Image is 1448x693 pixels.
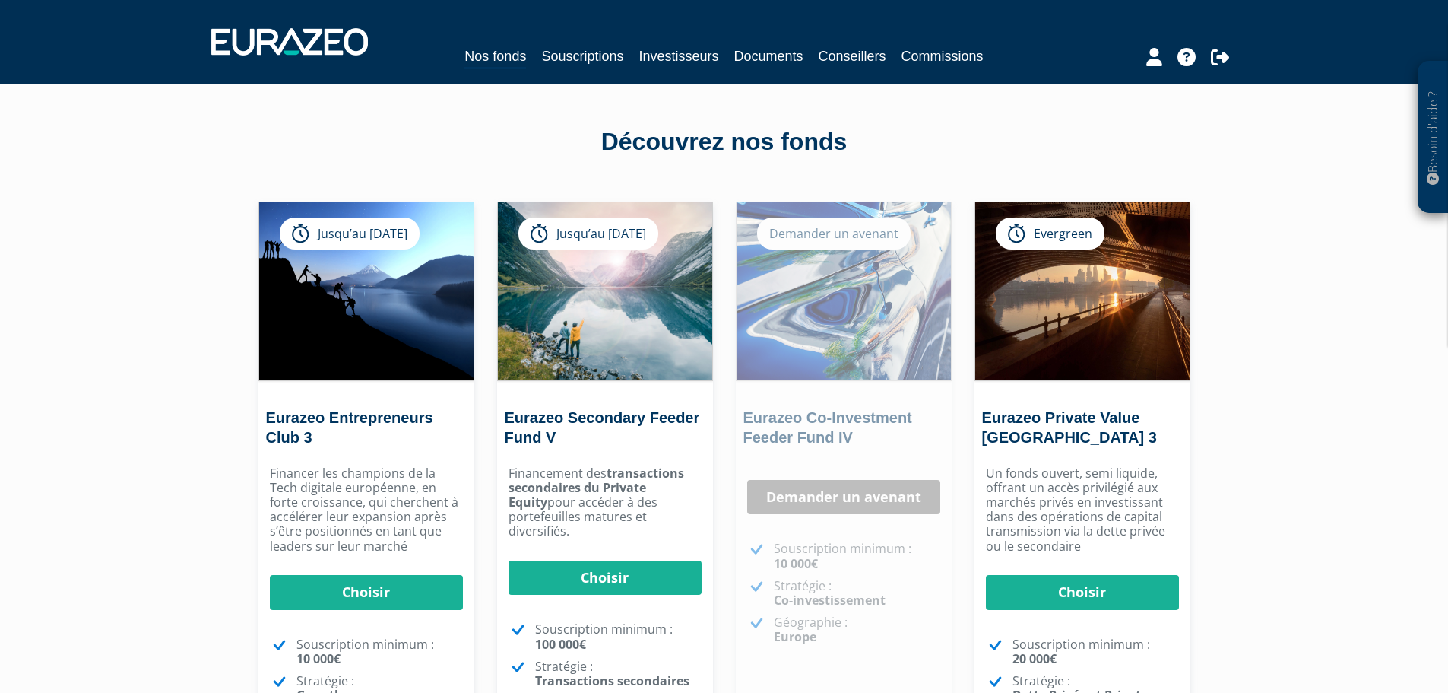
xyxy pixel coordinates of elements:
a: Eurazeo Private Value [GEOGRAPHIC_DATA] 3 [982,409,1157,446]
div: Jusqu’au [DATE] [280,218,420,250]
strong: Co-investissement [774,592,886,609]
p: Stratégie : [535,660,702,688]
strong: 10 000€ [774,555,818,572]
img: Eurazeo Private Value Europe 3 [975,202,1190,380]
strong: Europe [774,628,816,645]
a: Choisir [270,575,463,610]
img: 1732889491-logotype_eurazeo_blanc_rvb.png [211,28,368,56]
strong: Transactions secondaires [535,672,689,689]
a: Nos fonds [464,46,526,69]
div: Demander un avenant [757,218,911,250]
p: Souscription minimum : [1012,637,1179,666]
img: Eurazeo Entrepreneurs Club 3 [259,202,474,380]
strong: 10 000€ [296,650,341,667]
a: Commissions [901,46,984,67]
strong: 20 000€ [1012,650,1057,667]
img: Eurazeo Co-Investment Feeder Fund IV [737,202,951,380]
p: Souscription minimum : [296,637,463,666]
a: Documents [734,46,803,67]
a: Eurazeo Co-Investment Feeder Fund IV [743,409,912,446]
p: Financement des pour accéder à des portefeuilles matures et diversifiés. [509,466,702,539]
a: Demander un avenant [747,480,940,515]
strong: 100 000€ [535,636,586,653]
div: Découvrez nos fonds [291,125,1158,160]
a: Choisir [509,561,702,596]
a: Conseillers [819,46,886,67]
p: Souscription minimum : [535,622,702,651]
p: Financer les champions de la Tech digitale européenne, en forte croissance, qui cherchent à accél... [270,466,463,554]
a: Investisseurs [638,46,718,67]
a: Souscriptions [541,46,623,67]
p: Un fonds ouvert, semi liquide, offrant un accès privilégié aux marchés privés en investissant dan... [986,466,1179,554]
img: Eurazeo Secondary Feeder Fund V [498,202,712,380]
div: Jusqu’au [DATE] [518,218,658,250]
p: Stratégie : [774,579,940,608]
div: Evergreen [996,218,1104,250]
p: Besoin d'aide ? [1424,69,1442,206]
a: Choisir [986,575,1179,610]
strong: transactions secondaires du Private Equity [509,465,684,510]
a: Eurazeo Secondary Feeder Fund V [505,409,700,446]
p: Souscription minimum : [774,542,940,571]
p: Géographie : [774,615,940,644]
a: Eurazeo Entrepreneurs Club 3 [266,409,433,446]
